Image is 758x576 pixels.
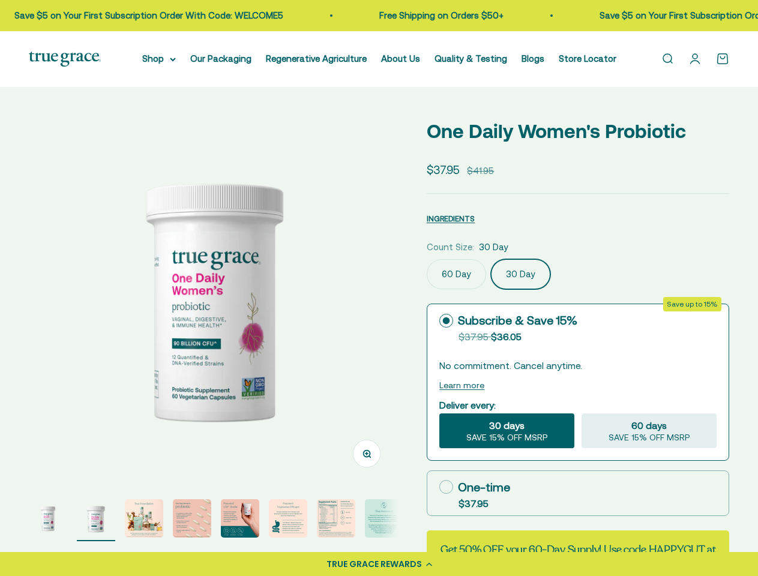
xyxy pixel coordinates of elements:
[317,499,355,538] img: Our probiotics undergo extensive third-party testing at Purity-IQ Inc., a global organization del...
[125,499,163,538] img: Our full product line provides a robust and comprehensive offering for a true foundation of healt...
[29,499,67,538] img: One Daily Women's Probiotic
[427,240,474,254] legend: Count Size:
[441,542,716,572] strong: Get 50% OFF your 60-Day Supply! Use code HAPPYGUT at checkout (one-time purchases only).
[29,499,67,541] button: Go to item 1
[467,164,494,178] compare-at-price: $41.95
[377,10,502,20] a: Free Shipping on Orders $50+
[317,499,355,541] button: Go to item 7
[29,116,398,485] img: One Daily Women's Probiotic
[522,53,544,64] a: Blogs
[77,499,115,538] img: Daily Probiotic for Women's Vaginal, Digestive, and Immune Support* - 90 Billion CFU at time of m...
[479,240,508,254] span: 30 Day
[427,211,475,226] button: INGREDIENTS
[559,53,616,64] a: Store Locator
[365,499,403,538] img: Every lot of True Grace supplements undergoes extensive third-party testing. Regulation says we d...
[221,499,259,541] button: Go to item 5
[381,53,420,64] a: About Us
[269,499,307,538] img: Provide protection from stomach acid, allowing the probiotics to survive digestion and reach the ...
[427,161,460,179] sale-price: $37.95
[173,499,211,538] img: - 12 quantified and DNA-verified probiotic cultures to support vaginal, digestive, and immune hea...
[173,499,211,541] button: Go to item 4
[190,53,251,64] a: Our Packaging
[125,499,163,541] button: Go to item 3
[13,8,281,23] p: Save $5 on Your First Subscription Order With Code: WELCOME5
[221,499,259,538] img: Protects the probiotic cultures from light, moisture, and oxygen, extending shelf life and ensuri...
[269,499,307,541] button: Go to item 6
[365,499,403,541] button: Go to item 8
[427,116,729,146] p: One Daily Women's Probiotic
[266,53,367,64] a: Regenerative Agriculture
[77,499,115,541] button: Go to item 2
[142,52,176,66] summary: Shop
[427,214,475,223] span: INGREDIENTS
[435,53,507,64] a: Quality & Testing
[326,558,422,571] div: TRUE GRACE REWARDS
